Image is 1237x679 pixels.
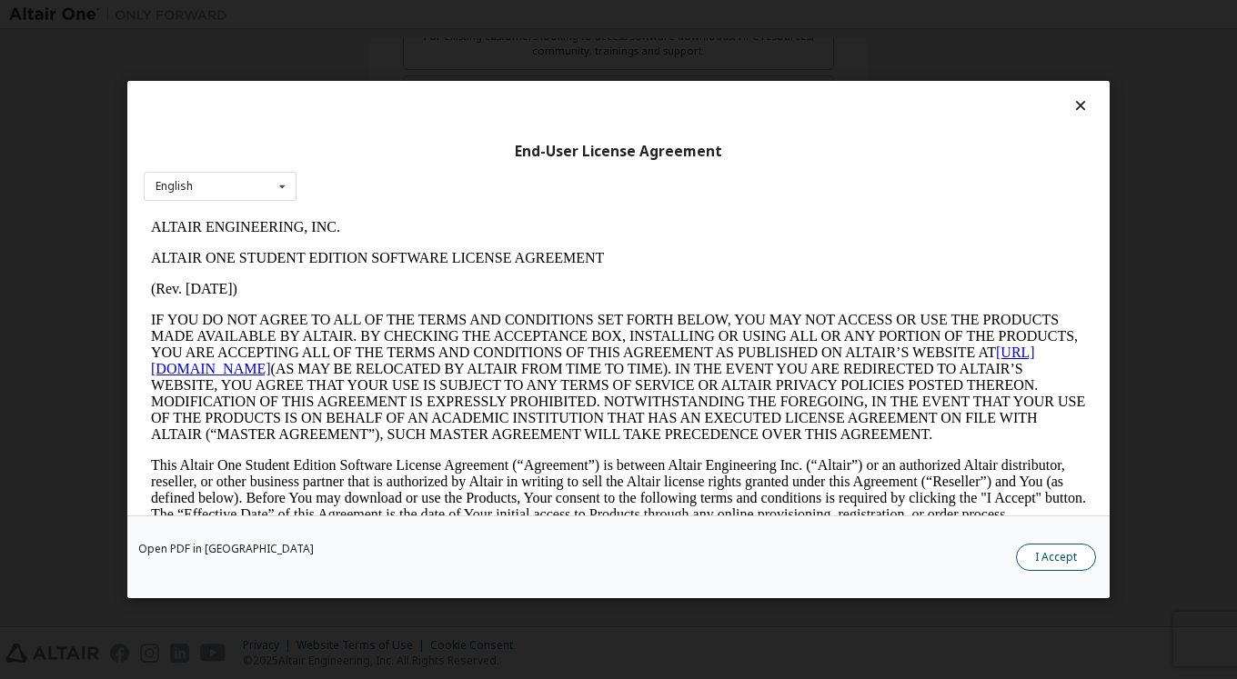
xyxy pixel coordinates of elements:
p: IF YOU DO NOT AGREE TO ALL OF THE TERMS AND CONDITIONS SET FORTH BELOW, YOU MAY NOT ACCESS OR USE... [7,100,942,231]
button: I Accept [1016,544,1096,571]
p: ALTAIR ONE STUDENT EDITION SOFTWARE LICENSE AGREEMENT [7,38,942,55]
a: Open PDF in [GEOGRAPHIC_DATA] [138,544,314,554]
a: [URL][DOMAIN_NAME] [7,133,891,165]
div: End-User License Agreement [144,143,1093,161]
div: English [156,181,193,192]
p: (Rev. [DATE]) [7,69,942,85]
p: ALTAIR ENGINEERING, INC. [7,7,942,24]
p: This Altair One Student Edition Software License Agreement (“Agreement”) is between Altair Engine... [7,245,942,311]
